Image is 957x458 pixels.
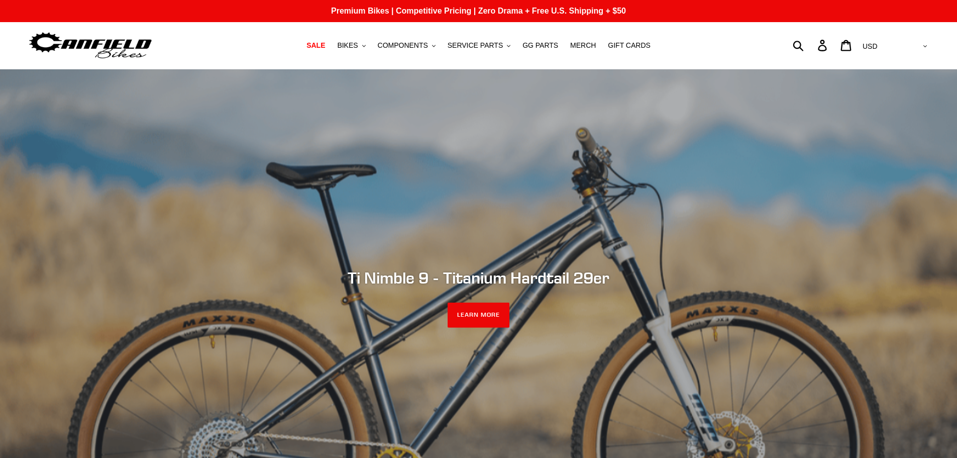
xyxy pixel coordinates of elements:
span: COMPONENTS [378,41,428,50]
a: GIFT CARDS [603,39,656,52]
span: SALE [306,41,325,50]
input: Search [798,34,824,56]
button: BIKES [332,39,370,52]
span: BIKES [337,41,358,50]
a: LEARN MORE [448,303,509,328]
a: MERCH [565,39,601,52]
img: Canfield Bikes [28,30,153,61]
h2: Ti Nimble 9 - Titanium Hardtail 29er [205,268,753,288]
button: COMPONENTS [373,39,441,52]
span: MERCH [570,41,596,50]
span: SERVICE PARTS [448,41,503,50]
span: GG PARTS [522,41,558,50]
a: SALE [301,39,330,52]
a: GG PARTS [517,39,563,52]
button: SERVICE PARTS [443,39,515,52]
span: GIFT CARDS [608,41,651,50]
